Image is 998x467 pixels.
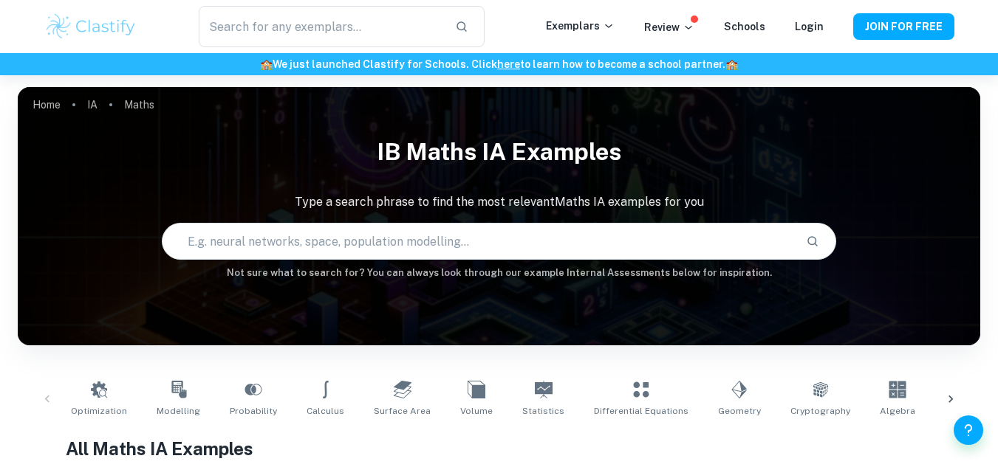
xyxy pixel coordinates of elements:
span: Modelling [157,404,200,418]
span: 🏫 [725,58,738,70]
input: E.g. neural networks, space, population modelling... [163,221,793,262]
p: Maths [124,97,154,113]
button: JOIN FOR FREE [853,13,954,40]
span: Cryptography [790,404,850,418]
span: 🏫 [260,58,273,70]
span: Surface Area [374,404,431,418]
a: Schools [724,21,765,32]
h6: We just launched Clastify for Schools. Click to learn how to become a school partner. [3,56,995,72]
img: Clastify logo [44,12,138,41]
span: Optimization [71,404,127,418]
input: Search for any exemplars... [199,6,442,47]
a: here [497,58,520,70]
span: Geometry [718,404,761,418]
p: Type a search phrase to find the most relevant Maths IA examples for you [18,193,980,211]
span: Volume [460,404,493,418]
h6: Not sure what to search for? You can always look through our example Internal Assessments below f... [18,266,980,280]
span: Calculus [307,404,344,418]
button: Search [800,229,825,254]
a: Home [33,94,61,115]
span: Algebra [880,404,915,418]
a: IA [87,94,98,115]
a: Login [795,21,824,32]
h1: IB Maths IA examples [18,128,980,176]
button: Help and Feedback [954,415,983,445]
span: Differential Equations [594,404,688,418]
p: Review [644,19,694,35]
p: Exemplars [546,18,615,34]
h1: All Maths IA Examples [66,435,932,462]
span: Probability [230,404,277,418]
span: Statistics [522,404,564,418]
